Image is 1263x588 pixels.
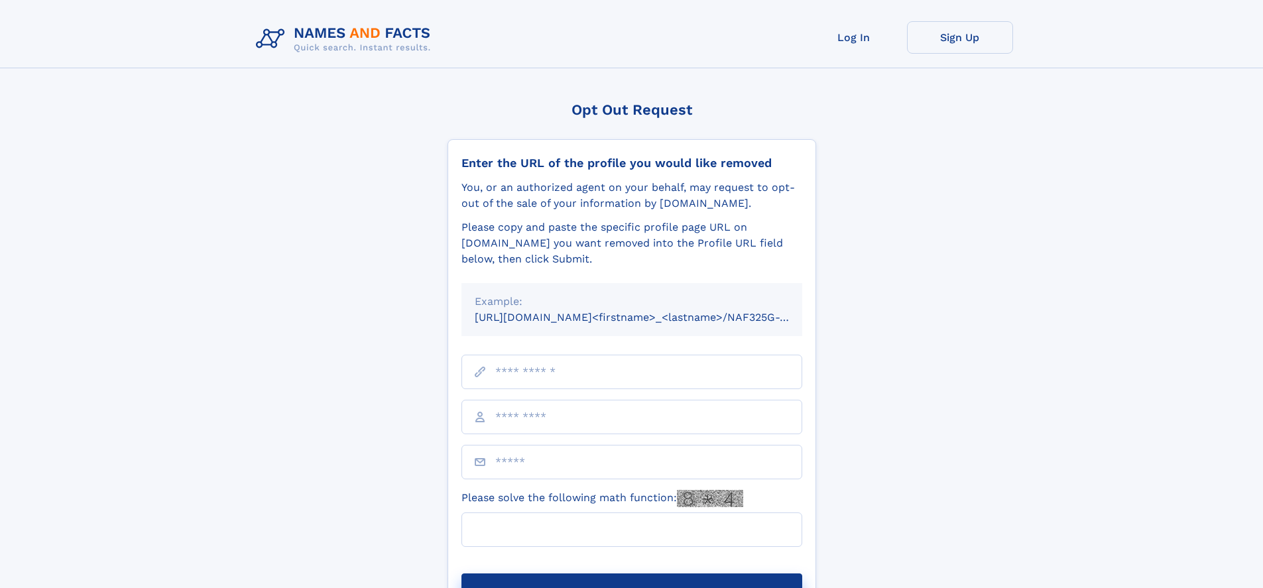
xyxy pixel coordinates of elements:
[461,490,743,507] label: Please solve the following math function:
[801,21,907,54] a: Log In
[461,180,802,211] div: You, or an authorized agent on your behalf, may request to opt-out of the sale of your informatio...
[907,21,1013,54] a: Sign Up
[475,311,827,323] small: [URL][DOMAIN_NAME]<firstname>_<lastname>/NAF325G-xxxxxxxx
[461,219,802,267] div: Please copy and paste the specific profile page URL on [DOMAIN_NAME] you want removed into the Pr...
[461,156,802,170] div: Enter the URL of the profile you would like removed
[448,101,816,118] div: Opt Out Request
[475,294,789,310] div: Example:
[251,21,442,57] img: Logo Names and Facts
